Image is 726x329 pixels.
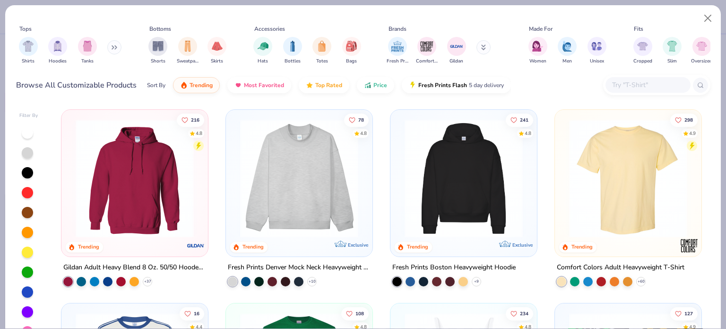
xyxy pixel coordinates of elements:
[348,242,368,248] span: Exclusive
[558,37,577,65] button: filter button
[691,37,712,65] div: filter for Oversized
[317,41,327,52] img: Totes Image
[342,37,361,65] button: filter button
[418,81,467,89] span: Fresh Prints Flash
[234,81,242,89] img: most_fav.gif
[315,81,342,89] span: Top Rated
[148,37,167,65] button: filter button
[16,80,137,91] div: Browse All Customizable Products
[529,25,553,33] div: Made For
[191,117,200,122] span: 216
[387,37,408,65] button: filter button
[49,58,67,65] span: Hoodies
[190,81,213,89] span: Trending
[449,39,464,53] img: Gildan Image
[312,37,331,65] button: filter button
[235,119,363,238] img: f5d85501-0dbb-4ee4-b115-c08fa3845d83
[663,37,682,65] button: filter button
[528,37,547,65] div: filter for Women
[149,25,171,33] div: Bottoms
[591,41,602,52] img: Unisex Image
[19,25,32,33] div: Tops
[696,41,707,52] img: Oversized Image
[474,279,479,285] span: + 9
[699,9,717,27] button: Close
[684,117,693,122] span: 298
[78,37,97,65] button: filter button
[691,37,712,65] button: filter button
[194,311,200,316] span: 16
[312,37,331,65] div: filter for Totes
[532,41,543,52] img: Women Image
[48,37,67,65] div: filter for Hoodies
[506,113,533,126] button: Like
[306,81,313,89] img: TopRated.gif
[151,58,165,65] span: Shorts
[180,307,205,320] button: Like
[285,58,301,65] span: Bottles
[228,262,371,274] div: Fresh Prints Denver Mock Neck Heavyweight Sweatshirt
[373,81,387,89] span: Price
[153,41,164,52] img: Shorts Image
[253,37,272,65] button: filter button
[590,58,604,65] span: Unisex
[525,130,531,137] div: 4.8
[447,37,466,65] button: filter button
[400,119,527,238] img: 91acfc32-fd48-4d6b-bdad-a4c1a30ac3fc
[19,37,38,65] button: filter button
[182,41,193,52] img: Sweatpants Image
[147,81,165,89] div: Sort By
[19,112,38,119] div: Filter By
[357,77,394,93] button: Price
[346,58,357,65] span: Bags
[207,37,226,65] div: filter for Skirts
[402,77,511,93] button: Fresh Prints Flash5 day delivery
[529,58,546,65] span: Women
[344,113,369,126] button: Like
[670,307,698,320] button: Like
[177,113,205,126] button: Like
[244,81,284,89] span: Most Favorited
[611,80,684,90] input: Try "T-Shirt"
[667,41,677,52] img: Slim Image
[633,37,652,65] button: filter button
[196,130,203,137] div: 4.8
[691,58,712,65] span: Oversized
[679,236,698,255] img: Comfort Colors logo
[19,37,38,65] div: filter for Shirts
[689,130,696,137] div: 4.9
[558,37,577,65] div: filter for Men
[63,262,206,274] div: Gildan Adult Heavy Blend 8 Oz. 50/50 Hooded Sweatshirt
[633,37,652,65] div: filter for Cropped
[447,37,466,65] div: filter for Gildan
[173,77,220,93] button: Trending
[588,37,606,65] div: filter for Unisex
[186,236,205,255] img: Gildan logo
[392,262,516,274] div: Fresh Prints Boston Heavyweight Hoodie
[670,113,698,126] button: Like
[420,39,434,53] img: Comfort Colors Image
[283,37,302,65] div: filter for Bottles
[557,262,684,274] div: Comfort Colors Adult Heavyweight T-Shirt
[211,58,223,65] span: Skirts
[520,117,528,122] span: 241
[358,117,364,122] span: 78
[316,58,328,65] span: Totes
[22,58,35,65] span: Shirts
[309,279,316,285] span: + 10
[637,279,644,285] span: + 60
[227,77,291,93] button: Most Favorited
[588,37,606,65] button: filter button
[253,37,272,65] div: filter for Hats
[389,25,406,33] div: Brands
[48,37,67,65] button: filter button
[667,58,677,65] span: Slim
[254,25,285,33] div: Accessories
[299,77,349,93] button: Top Rated
[177,58,199,65] span: Sweatpants
[387,37,408,65] div: filter for Fresh Prints
[416,58,438,65] span: Comfort Colors
[409,81,416,89] img: flash.gif
[633,58,652,65] span: Cropped
[634,25,643,33] div: Fits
